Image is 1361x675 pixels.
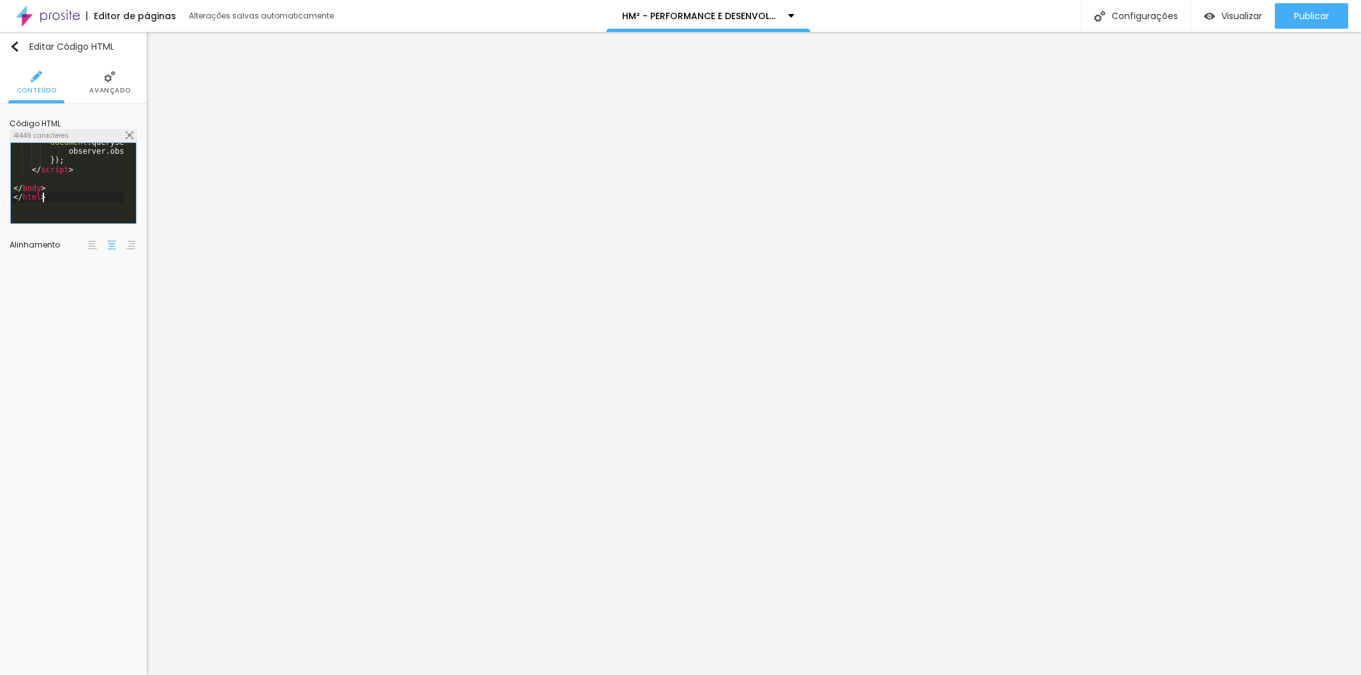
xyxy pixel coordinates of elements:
img: Icone [104,71,115,82]
img: paragraph-right-align.svg [126,241,135,249]
span: Avançado [89,87,130,94]
div: Alinhamento [10,241,86,249]
span: Publicar [1294,11,1329,21]
div: Editor de páginas [86,11,176,20]
img: Icone [1094,11,1105,22]
img: view-1.svg [1204,11,1215,22]
img: paragraph-center-align.svg [107,241,116,249]
span: Visualizar [1221,11,1262,21]
img: Icone [10,41,20,52]
img: Icone [31,71,42,82]
div: Editar Código HTML [10,41,114,52]
span: Conteúdo [17,87,57,94]
div: Alterações salvas automaticamente [189,12,336,20]
img: Icone [126,131,133,139]
div: 41449 caracteres [10,130,137,142]
p: HM² - PERFORMANCE E DESENVOLVIMENTO [622,11,778,20]
img: paragraph-left-align.svg [88,241,97,249]
div: Código HTML [10,120,137,128]
button: Publicar [1275,3,1348,29]
button: Visualizar [1191,3,1275,29]
iframe: Editor [147,32,1361,675]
